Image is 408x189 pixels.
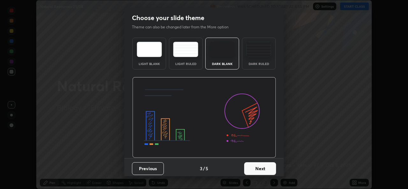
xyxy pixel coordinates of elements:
div: Dark Ruled [246,62,272,65]
img: lightTheme.e5ed3b09.svg [137,42,162,57]
button: Previous [132,162,164,175]
img: lightRuledTheme.5fabf969.svg [173,42,198,57]
div: Light Blank [136,62,162,65]
h2: Choose your slide theme [132,14,204,22]
button: Next [244,162,276,175]
p: Theme can also be changed later from the More option [132,24,235,30]
h4: / [203,165,205,172]
div: Light Ruled [173,62,199,65]
h4: 5 [206,165,208,172]
img: darkTheme.f0cc69e5.svg [210,42,235,57]
div: Dark Blank [209,62,235,65]
img: darkRuledTheme.de295e13.svg [246,42,271,57]
h4: 3 [200,165,202,172]
img: darkThemeBanner.d06ce4a2.svg [132,77,276,158]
